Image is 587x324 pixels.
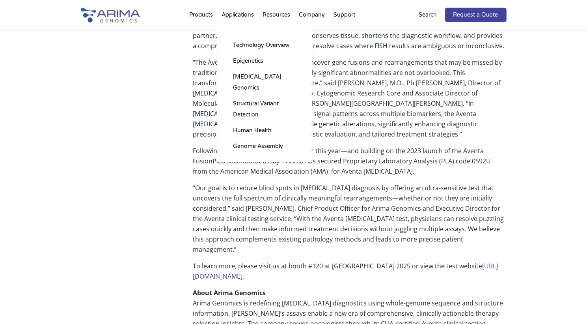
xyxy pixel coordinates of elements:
a: Technology Overview [225,37,304,53]
p: “The Aventa [MEDICAL_DATA] test can uncover gene fusions and rearrangements that may be missed by... [193,57,506,146]
a: Epigenetics [225,53,304,69]
a: [MEDICAL_DATA] Genomics [225,69,304,96]
a: Request a Quote [445,8,507,22]
strong: About Arima Genomics [193,288,266,297]
a: Structural Variant Detection [225,96,304,123]
a: [URL][DOMAIN_NAME]. [193,262,498,281]
p: Following a successful soft launch earlier this year—and building on the 2023 launch of the Avent... [193,146,506,183]
p: Search [419,10,437,20]
img: Arima-Genomics-logo [81,8,140,22]
a: Human Health [225,123,304,139]
p: “Our goal is to reduce blind spots in [MEDICAL_DATA] diagnosis by offering an ultra-sensitive tes... [193,183,506,261]
a: Genome Assembly [225,139,304,154]
p: To learn more, please visit us at booth #120 at [GEOGRAPHIC_DATA] 2025 or view the test website [193,261,506,288]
